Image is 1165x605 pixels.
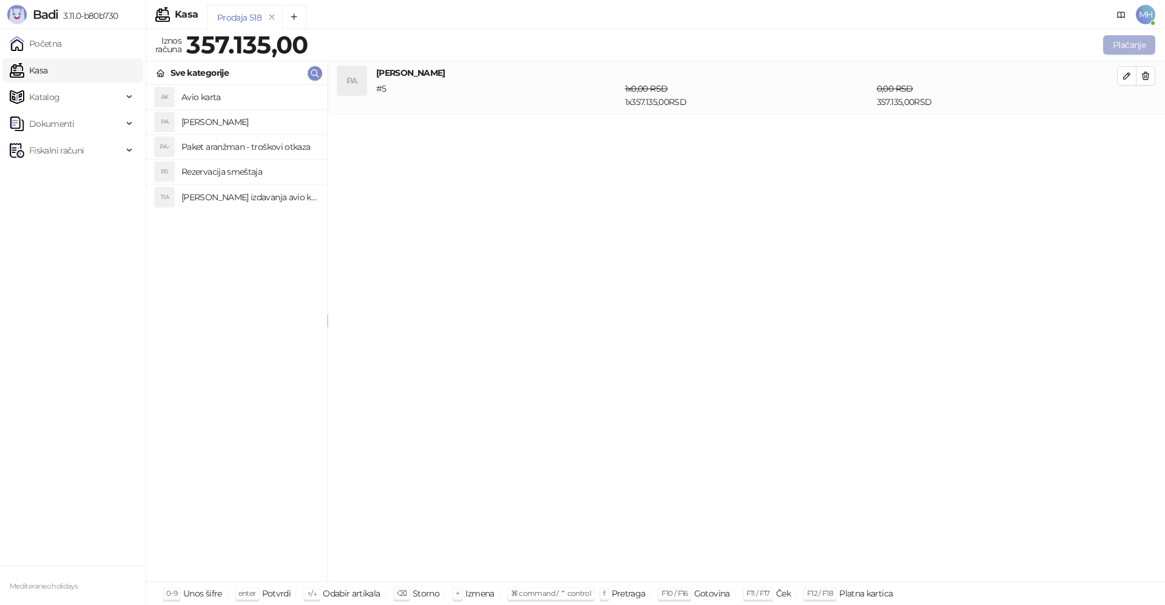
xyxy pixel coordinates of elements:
span: ↑/↓ [307,589,317,598]
div: 357.135,00 RSD [874,82,1119,109]
div: PA [337,66,366,95]
div: Platna kartica [839,586,893,601]
span: 0,00 RSD [877,83,913,94]
span: F12 / F18 [807,589,833,598]
img: Logo [7,5,27,24]
h4: Paket aranžman - troškovi otkaza [181,137,317,157]
div: grid [146,85,327,581]
span: + [456,589,459,598]
span: 1 x 0,00 RSD [625,83,668,94]
span: ⌘ command / ⌃ control [511,589,592,598]
div: Izmena [465,586,494,601]
a: Dokumentacija [1112,5,1131,24]
div: Prodaja 518 [217,11,262,24]
div: PA [155,112,174,132]
div: Potvrdi [262,586,291,601]
div: Gotovina [694,586,730,601]
div: Ček [776,586,791,601]
div: TIA [155,188,174,207]
span: F10 / F16 [661,589,687,598]
span: Dokumenti [29,112,74,136]
h4: [PERSON_NAME] izdavanja avio karta [181,188,317,207]
span: 0-9 [166,589,177,598]
div: Kasa [175,10,198,19]
span: enter [238,589,256,598]
span: Fiskalni računi [29,138,84,163]
div: Sve kategorije [171,66,229,79]
div: Pretraga [612,586,646,601]
div: RS [155,162,174,181]
span: F11 / F17 [746,589,770,598]
h4: Avio karta [181,87,317,107]
h4: Rezervacija smeštaja [181,162,317,181]
h4: [PERSON_NAME] [181,112,317,132]
div: AK [155,87,174,107]
span: 3.11.0-b80b730 [58,10,118,21]
span: f [603,589,605,598]
button: Plaćanje [1103,35,1155,55]
button: remove [264,12,280,22]
button: Add tab [282,5,306,29]
a: Kasa [10,58,47,83]
div: Unos šifre [183,586,222,601]
div: 1 x 357.135,00 RSD [623,82,874,109]
div: # 5 [374,82,623,109]
small: Mediteraneo holidays [10,582,78,590]
div: Odabir artikala [323,586,380,601]
strong: 357.135,00 [186,30,308,59]
div: Iznos računa [153,33,184,57]
a: Početna [10,32,62,56]
h4: [PERSON_NAME] [376,66,1117,79]
div: PA- [155,137,174,157]
span: ⌫ [397,589,407,598]
div: Storno [413,586,439,601]
span: Katalog [29,85,60,109]
span: Badi [33,7,58,22]
span: MH [1136,5,1155,24]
